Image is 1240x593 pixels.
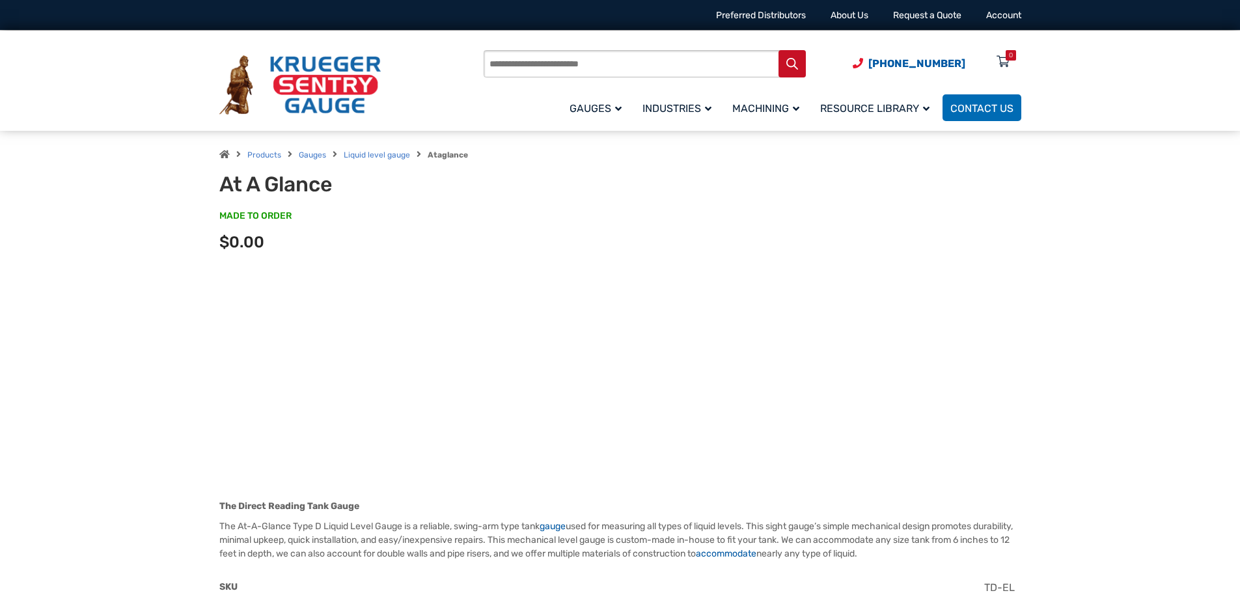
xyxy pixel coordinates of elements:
img: Krueger Sentry Gauge [219,55,381,115]
strong: The Direct Reading Tank Gauge [219,501,359,512]
span: $0.00 [219,233,264,251]
a: Request a Quote [893,10,961,21]
a: About Us [831,10,868,21]
a: Contact Us [943,94,1021,121]
p: The At-A-Glance Type D Liquid Level Gauge is a reliable, swing-arm type tank used for measuring a... [219,519,1021,560]
a: gauge [540,521,566,532]
a: accommodate [696,548,756,559]
a: Products [247,150,281,159]
a: Gauges [562,92,635,123]
a: Gauges [299,150,326,159]
span: [PHONE_NUMBER] [868,57,965,70]
span: Resource Library [820,102,930,115]
a: Industries [635,92,724,123]
strong: Ataglance [428,150,468,159]
span: Industries [642,102,711,115]
a: Account [986,10,1021,21]
span: Machining [732,102,799,115]
span: Gauges [570,102,622,115]
span: SKU [219,581,238,592]
a: Machining [724,92,812,123]
h1: At A Glance [219,172,540,197]
span: MADE TO ORDER [219,210,292,223]
a: Resource Library [812,92,943,123]
div: 0 [1009,50,1013,61]
span: Contact Us [950,102,1013,115]
a: Preferred Distributors [716,10,806,21]
a: Liquid level gauge [344,150,410,159]
a: Phone Number (920) 434-8860 [853,55,965,72]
